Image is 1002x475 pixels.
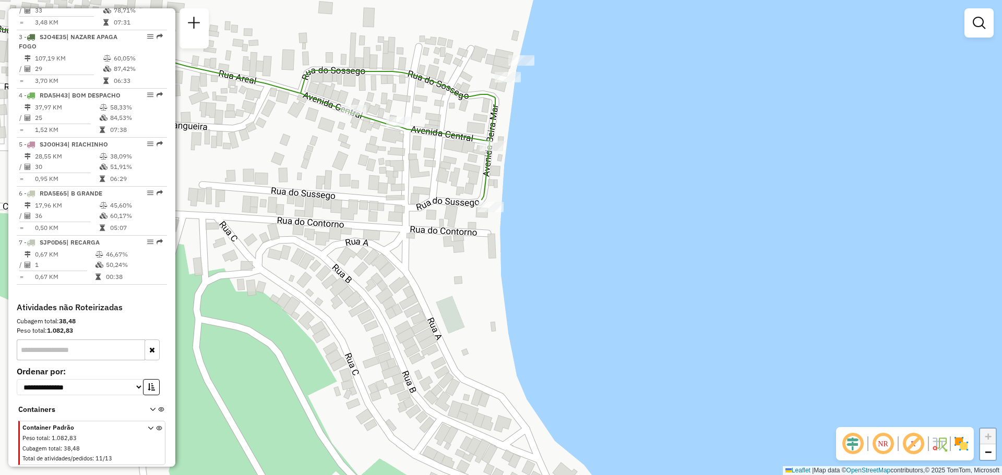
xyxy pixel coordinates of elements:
span: Containers [18,404,136,415]
td: = [19,174,24,184]
div: Map data © contributors,© 2025 TomTom, Microsoft [783,466,1002,475]
span: | BOM DESPACHO [68,91,121,99]
em: Rota exportada [157,239,163,245]
span: Total de atividades/pedidos [22,455,92,462]
div: Peso total: [17,326,167,335]
i: Total de Atividades [25,213,31,219]
td: 36 [34,211,99,221]
em: Opções [147,239,153,245]
i: % de utilização do peso [100,153,108,160]
td: = [19,76,24,86]
i: % de utilização da cubagem [103,7,111,14]
span: | RIACHINHO [67,140,108,148]
span: Exibir rótulo [901,431,926,456]
em: Rota exportada [157,190,163,196]
label: Ordenar por: [17,365,167,377]
td: / [19,64,24,74]
i: Total de Atividades [25,164,31,170]
i: Distância Total [25,104,31,111]
td: 07:38 [110,125,162,135]
span: − [985,445,992,458]
i: % de utilização da cubagem [103,66,111,72]
i: % de utilização da cubagem [100,213,108,219]
i: Tempo total em rota [100,225,105,231]
td: 60,05% [113,53,163,64]
i: % de utilização do peso [103,55,111,62]
span: RDA5E65 [40,189,67,197]
i: Total de Atividades [25,66,31,72]
em: Opções [147,141,153,147]
i: Distância Total [25,251,31,258]
a: Exibir filtros [969,13,989,33]
span: + [985,430,992,443]
span: 7 - [19,238,100,246]
span: : [49,434,50,442]
img: Fluxo de ruas [931,435,948,452]
td: 60,17% [110,211,162,221]
span: 38,48 [64,445,80,452]
i: % de utilização da cubagem [100,164,108,170]
i: % de utilização do peso [100,104,108,111]
i: Distância Total [25,55,31,62]
span: 6 - [19,189,102,197]
div: Cubagem total: [17,316,167,326]
em: Opções [147,92,153,98]
i: Total de Atividades [25,262,31,268]
td: / [19,5,24,16]
td: 46,67% [105,249,162,260]
em: Rota exportada [157,141,163,147]
i: Tempo total em rota [96,274,101,280]
i: Tempo total em rota [103,78,109,84]
span: SJO0H34 [40,140,67,148]
td: 0,67 KM [34,272,95,282]
td: 3,70 KM [34,76,103,86]
span: 5 - [19,140,108,148]
td: 33 [34,5,103,16]
td: 50,24% [105,260,162,270]
span: 1.082,83 [52,434,77,442]
i: Total de Atividades [25,7,31,14]
span: 11/13 [96,455,112,462]
a: OpenStreetMap [846,467,891,474]
td: / [19,260,24,270]
span: | RECARGA [66,238,100,246]
td: 78,71% [113,5,163,16]
i: Distância Total [25,202,31,209]
span: Ocultar deslocamento [840,431,865,456]
td: 45,60% [110,200,162,211]
td: 107,19 KM [34,53,103,64]
td: 05:07 [110,223,162,233]
i: Total de Atividades [25,115,31,121]
td: 87,42% [113,64,163,74]
span: : [61,445,62,452]
td: / [19,113,24,123]
span: Ocultar NR [870,431,896,456]
td: / [19,162,24,172]
span: SJO4E35 [40,33,66,41]
td: 17,96 KM [34,200,99,211]
a: Nova sessão e pesquisa [184,13,205,36]
span: Peso total [22,434,49,442]
td: = [19,272,24,282]
a: Zoom in [980,429,996,444]
td: 00:38 [105,272,162,282]
button: Ordem crescente [143,379,160,395]
td: = [19,223,24,233]
td: 51,91% [110,162,162,172]
h4: Atividades não Roteirizadas [17,302,167,312]
td: 1,52 KM [34,125,99,135]
span: | [812,467,814,474]
i: Tempo total em rota [103,19,109,26]
i: % de utilização da cubagem [100,115,108,121]
i: Tempo total em rota [100,176,105,182]
em: Rota exportada [157,33,163,40]
i: Tempo total em rota [100,127,105,133]
td: 06:29 [110,174,162,184]
a: Leaflet [785,467,810,474]
span: Container Padrão [22,423,135,432]
td: / [19,211,24,221]
span: | B GRANDE [67,189,102,197]
td: 06:33 [113,76,163,86]
i: Distância Total [25,153,31,160]
span: 3 - [19,33,117,50]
